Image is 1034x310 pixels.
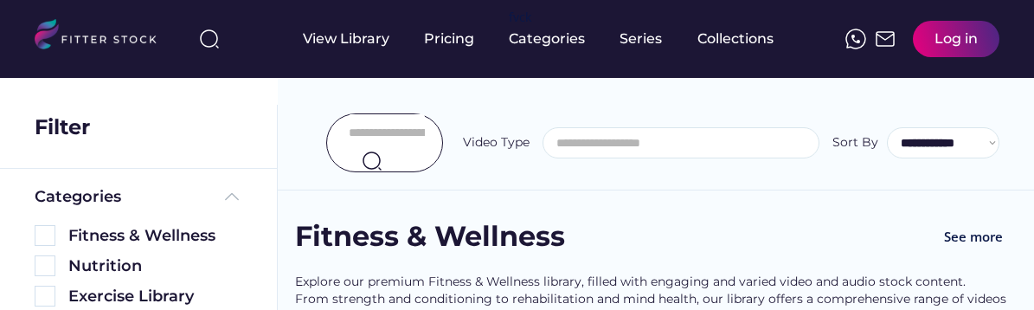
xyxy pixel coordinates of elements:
div: Categories [35,186,121,208]
div: Fitness & Wellness [295,217,565,256]
div: Log in [934,29,978,48]
img: Frame%20%285%29.svg [222,186,242,207]
div: Video Type [463,134,530,152]
img: meteor-icons_whatsapp%20%281%29.svg [845,29,866,49]
img: search-normal.svg [362,151,382,171]
div: Filter [35,113,90,142]
img: search-normal%203.svg [199,29,220,49]
img: Rectangle%205126.svg [35,225,55,246]
div: fvck [509,9,531,26]
img: Rectangle%205126.svg [35,286,55,307]
div: Collections [697,29,774,48]
img: LOGO.svg [35,19,171,55]
div: Series [620,29,663,48]
div: Pricing [424,29,474,48]
div: Fitness & Wellness [68,225,242,247]
div: Exercise Library [68,286,242,307]
div: Nutrition [68,255,242,277]
button: See more [930,217,1017,256]
div: Categories [509,29,585,48]
div: View Library [303,29,389,48]
img: Rectangle%205126.svg [35,255,55,276]
div: Sort By [832,134,878,152]
img: Frame%2051.svg [875,29,896,49]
